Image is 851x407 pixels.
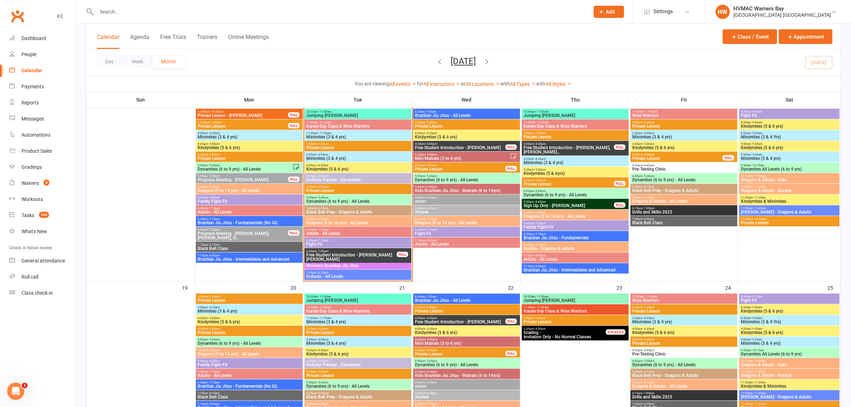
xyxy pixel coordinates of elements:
[21,68,42,73] div: Calendar
[21,52,36,57] div: People
[415,113,519,118] span: Brazilian Jiu Jitsu - All Levels
[751,110,762,113] span: - 9:15am
[643,164,654,167] span: - 4:45pm
[130,34,149,49] button: Agenda
[412,92,521,107] th: Wed
[415,199,519,203] span: storm
[753,175,766,178] span: - 11:00am
[415,242,519,246] span: Adults - All Levels
[534,211,546,214] span: - 6:30pm
[741,156,838,161] span: Minimites (3 & 4 yrs)
[741,196,838,199] span: 11:00am
[753,185,766,188] span: - 11:45am
[741,146,838,150] span: Kindymites (5 & 6 yrs)
[306,135,410,139] span: Minimites (3 & 4 yrs)
[197,231,288,240] span: Progress Meeting - [PERSON_NAME], [PERSON_NAME], O...
[415,124,519,128] span: Private Lesson
[733,12,831,18] div: [GEOGRAPHIC_DATA] [GEOGRAPHIC_DATA]
[208,228,220,231] span: - 7:00pm
[415,188,519,193] span: Kids Brazilian Jiu Jitsu - Matrats (6 to 14yrs)
[306,199,410,203] span: Dynamites (6 to 9 yrs) - All Levels
[632,196,736,199] span: 5:30pm
[306,239,410,242] span: 6:30pm
[21,148,52,154] div: Product Sales
[306,242,410,246] span: Fight Fit
[425,153,437,156] span: - 5:00pm
[741,199,838,203] span: Kindymites & Minimites
[425,121,437,124] span: - 2:30pm
[21,35,46,41] div: Dashboard
[632,178,736,182] span: Dynamites (6 to 9 yrs) - All Levels
[197,188,301,193] span: Dragons (9 to 14 yrs) - All Levels
[306,196,410,199] span: 5:00pm
[288,112,300,118] div: FULL
[534,168,546,171] span: - 5:00pm
[751,142,762,146] span: - 9:30am
[415,121,519,124] span: 2:00pm
[632,221,736,225] span: Black Belt Class
[523,236,627,240] span: Brazilian Jiu Jitsu - Fundamentals
[535,110,549,113] span: - 11:00am
[306,188,410,193] span: Private Lesson
[425,217,437,221] span: - 7:15pm
[197,164,293,167] span: 5:00pm
[415,221,519,225] span: Dragons (9 to 14 yrs) - All Levels
[197,135,301,139] span: Minimites (3 & 4 yrs)
[306,228,410,231] span: 6:30pm
[523,161,627,165] span: Minimites (3 & 4 yrs)
[9,63,75,79] a: Calendar
[643,153,654,156] span: - 4:30pm
[306,175,410,178] span: 4:30pm
[197,142,301,146] span: 4:30pm
[425,228,437,231] span: - 7:15pm
[9,159,75,175] a: Gradings
[306,142,410,146] span: 2:00pm
[505,166,517,171] div: FULL
[632,110,736,113] span: 11:00am
[521,92,630,107] th: Thu
[195,92,304,107] th: Mon
[461,81,466,87] strong: at
[523,203,614,208] span: Sign Up Only - [PERSON_NAME]
[21,100,39,106] div: Reports
[306,132,410,135] span: 11:00am
[643,196,654,199] span: - 6:15pm
[425,239,437,242] span: - 8:00pm
[779,29,832,44] button: Appointment
[425,207,437,210] span: - 6:30pm
[425,110,436,113] span: - 7:30am
[317,228,328,231] span: - 7:15pm
[288,230,300,236] div: FULL
[318,121,331,124] span: - 11:45am
[97,34,119,49] button: Calendar
[643,175,654,178] span: - 5:30pm
[741,121,838,124] span: 8:30am
[738,92,841,107] th: Sat
[523,232,627,236] span: 6:30pm
[306,231,410,236] span: Adults - All Levels
[96,55,123,68] button: Day
[7,383,24,400] iframe: Intercom live chat
[306,156,410,161] span: Minimites (3 & 4 yrs)
[197,210,301,214] span: Adults - All Levels
[741,135,838,139] span: Minimites (3 & 4 Yrs)
[415,175,519,178] span: 5:00pm
[208,207,220,210] span: - 7:15pm
[632,153,723,156] span: 4:00pm
[197,221,301,225] span: Brazilian Jiu Jitsu - Fundamentals (No Gi)
[751,153,762,156] span: - 9:30am
[22,383,28,388] span: 1
[306,207,410,210] span: 5:45pm
[44,180,49,186] span: 5
[741,221,838,225] span: Private Lesson
[197,178,288,182] span: Progress Meeting - [PERSON_NAME]
[21,180,39,186] div: Waivers
[741,164,838,167] span: 9:30am
[304,92,412,107] th: Tue
[741,132,838,135] span: 8:30am
[208,142,220,146] span: - 5:00pm
[415,196,519,199] span: 5:45pm
[21,132,50,138] div: Automations
[152,55,185,68] button: Month
[534,200,546,203] span: - 5:45pm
